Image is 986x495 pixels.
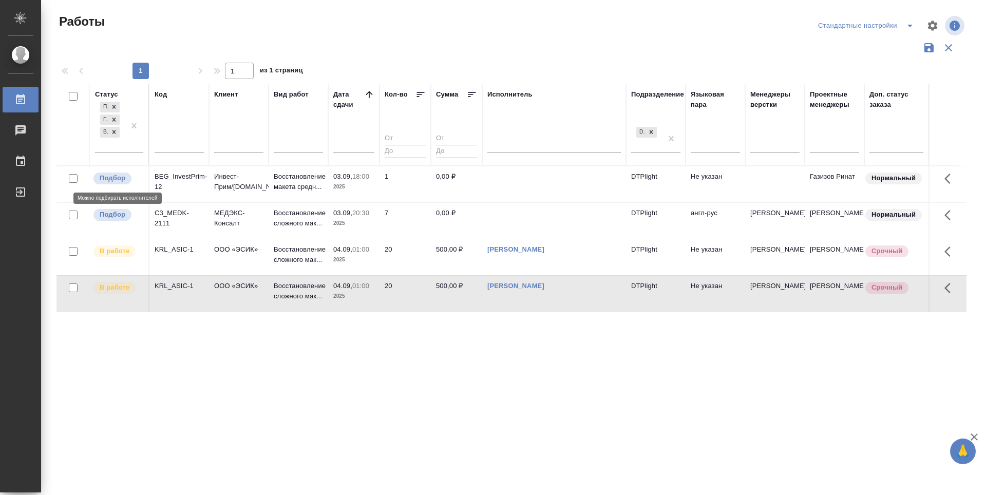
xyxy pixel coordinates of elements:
span: 🙏 [954,441,972,462]
p: Срочный [871,246,902,256]
p: [PERSON_NAME] [750,244,800,255]
p: 01:00 [352,282,369,290]
div: split button [816,17,920,34]
td: Не указан [686,276,745,312]
div: Исполнитель выполняет работу [92,281,143,295]
input: От [436,132,477,145]
div: DTPlight [636,127,646,138]
td: Не указан [686,239,745,275]
td: 0,00 ₽ [431,166,482,202]
div: Языковая пара [691,89,740,110]
td: DTPlight [626,203,686,239]
div: В работе [100,127,108,138]
p: [PERSON_NAME] [750,208,800,218]
input: До [385,145,426,158]
div: Кол-во [385,89,408,100]
div: Подбор, Готов к работе, В работе [99,101,121,113]
p: 2025 [333,218,374,229]
div: KRL_ASIC-1 [155,244,204,255]
p: 2025 [333,291,374,301]
p: Восстановление сложного мак... [274,244,323,265]
div: BEG_InvestPrim-12 [155,172,204,192]
p: 2025 [333,255,374,265]
td: 500,00 ₽ [431,239,482,275]
td: 20 [380,276,431,312]
button: Здесь прячутся важные кнопки [938,166,963,191]
button: Здесь прячутся важные кнопки [938,276,963,300]
button: Здесь прячутся важные кнопки [938,203,963,227]
p: Восстановление сложного мак... [274,208,323,229]
p: МЕДЭКС-Консалт [214,208,263,229]
p: 03.09, [333,209,352,217]
div: Исполнитель выполняет работу [92,244,143,258]
button: Сохранить фильтры [919,38,939,58]
div: KRL_ASIC-1 [155,281,204,291]
div: Исполнитель [487,89,533,100]
p: Нормальный [871,173,916,183]
div: Менеджеры верстки [750,89,800,110]
td: 1 [380,166,431,202]
div: Вид работ [274,89,309,100]
td: Не указан [686,166,745,202]
td: [PERSON_NAME] [805,239,864,275]
a: [PERSON_NAME] [487,282,544,290]
p: 04.09, [333,245,352,253]
a: [PERSON_NAME] [487,245,544,253]
div: Статус [95,89,118,100]
button: 🙏 [950,439,976,464]
span: Настроить таблицу [920,13,945,38]
input: От [385,132,426,145]
p: [PERSON_NAME] [750,281,800,291]
div: Подбор, Готов к работе, В работе [99,113,121,126]
td: 500,00 ₽ [431,276,482,312]
div: Сумма [436,89,458,100]
span: Посмотреть информацию [945,16,966,35]
p: 01:00 [352,245,369,253]
div: Подбор, Готов к работе, В работе [99,126,121,139]
td: DTPlight [626,276,686,312]
p: ООО «ЭСИК» [214,281,263,291]
td: англ-рус [686,203,745,239]
p: Восстановление макета средн... [274,172,323,192]
div: Можно подбирать исполнителей [92,208,143,222]
div: Код [155,89,167,100]
p: 2025 [333,182,374,192]
p: Инвест-Прим/[DOMAIN_NAME] [214,172,263,192]
p: В работе [100,282,129,293]
td: 20 [380,239,431,275]
p: В работе [100,246,129,256]
p: Подбор [100,173,125,183]
div: Клиент [214,89,238,100]
p: 03.09, [333,173,352,180]
td: DTPlight [626,239,686,275]
td: [PERSON_NAME] [805,203,864,239]
p: ООО «ЭСИК» [214,244,263,255]
div: C3_MEDK-2111 [155,208,204,229]
p: Подбор [100,210,125,220]
td: 7 [380,203,431,239]
div: DTPlight [635,126,658,139]
td: [PERSON_NAME] [805,276,864,312]
td: 0,00 ₽ [431,203,482,239]
p: Срочный [871,282,902,293]
p: Нормальный [871,210,916,220]
span: из 1 страниц [260,64,303,79]
p: Восстановление сложного мак... [274,281,323,301]
div: Подбор [100,102,108,112]
p: 20:30 [352,209,369,217]
p: 04.09, [333,282,352,290]
button: Здесь прячутся важные кнопки [938,239,963,264]
span: Работы [56,13,105,30]
td: Газизов Ринат [805,166,864,202]
td: DTPlight [626,166,686,202]
input: До [436,145,477,158]
div: Дата сдачи [333,89,364,110]
div: Подразделение [631,89,684,100]
div: Доп. статус заказа [869,89,923,110]
div: Проектные менеджеры [810,89,859,110]
div: Готов к работе [100,115,108,125]
p: 18:00 [352,173,369,180]
button: Сбросить фильтры [939,38,958,58]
